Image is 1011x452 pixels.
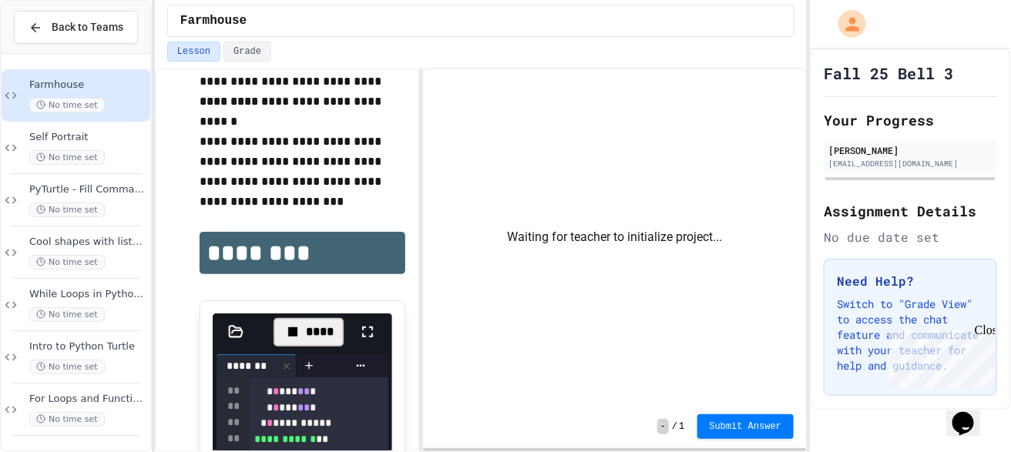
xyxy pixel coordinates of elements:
[837,272,984,290] h3: Need Help?
[672,420,677,433] span: /
[29,340,147,353] span: Intro to Python Turtle
[29,150,105,165] span: No time set
[828,158,993,169] div: [EMAIL_ADDRESS][DOMAIN_NAME]
[837,296,984,373] p: Switch to "Grade View" to access the chat feature and communicate with your teacher for help and ...
[824,109,997,131] h2: Your Progress
[29,98,105,112] span: No time set
[824,228,997,246] div: No due date set
[29,412,105,427] span: No time set
[29,79,147,92] span: Farmhouse
[697,414,794,439] button: Submit Answer
[6,6,106,98] div: Chat with us now!Close
[423,69,806,405] div: Waiting for teacher to initialize project...
[180,12,247,30] span: Farmhouse
[883,323,996,389] iframe: chat widget
[29,203,105,217] span: No time set
[824,62,953,84] h1: Fall 25 Bell 3
[679,420,684,433] span: 1
[29,131,147,144] span: Self Portrait
[828,143,993,157] div: [PERSON_NAME]
[223,42,271,62] button: Grade
[822,6,870,42] div: My Account
[824,200,997,222] h2: Assignment Details
[946,390,996,437] iframe: chat widget
[29,288,147,301] span: While Loops in Python Turtle
[29,183,147,196] span: PyTurtle - Fill Command with Random Number Generator
[29,393,147,406] span: For Loops and Functions
[29,236,147,249] span: Cool shapes with lists and fun features
[29,255,105,270] span: No time set
[29,360,105,374] span: No time set
[29,307,105,322] span: No time set
[14,11,138,44] button: Back to Teams
[710,420,782,433] span: Submit Answer
[52,19,123,35] span: Back to Teams
[657,419,669,434] span: -
[167,42,220,62] button: Lesson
